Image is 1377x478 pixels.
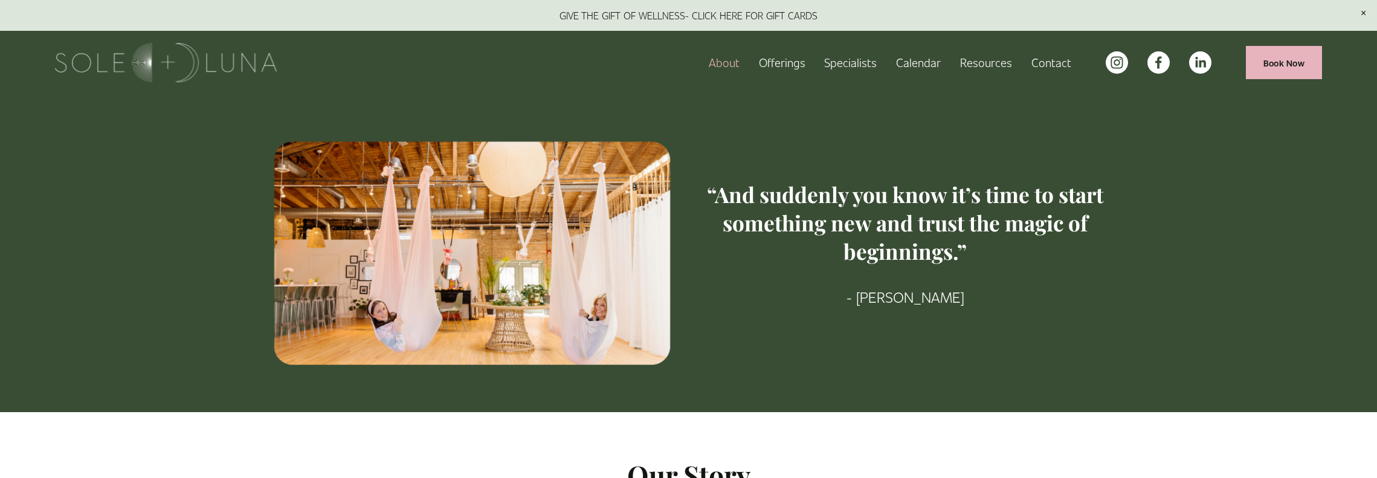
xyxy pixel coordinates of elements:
a: About [709,52,740,73]
img: Sole + Luna [55,43,277,82]
a: LinkedIn [1189,51,1211,74]
a: Contact [1031,52,1071,73]
h3: “And suddenly you know it’s time to start something new and trust the magic of beginnings.” [699,181,1112,266]
a: Book Now [1246,46,1322,79]
a: Calendar [896,52,941,73]
a: folder dropdown [960,52,1012,73]
span: Offerings [759,53,805,72]
a: instagram-unauth [1106,51,1128,74]
a: Specialists [824,52,877,73]
span: Resources [960,53,1012,72]
p: - [PERSON_NAME] [699,285,1112,308]
a: folder dropdown [759,52,805,73]
a: facebook-unauth [1147,51,1170,74]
